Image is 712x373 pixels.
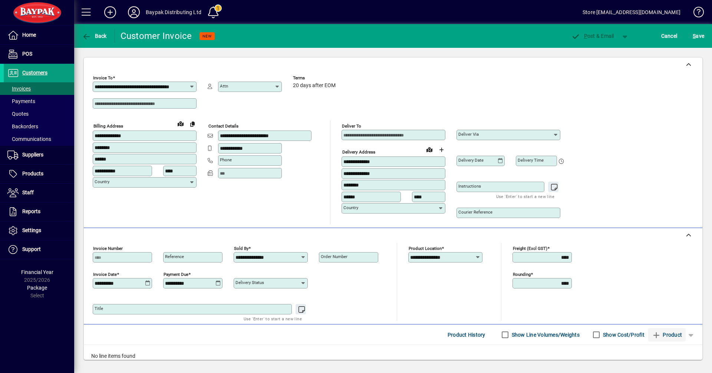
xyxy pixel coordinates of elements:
mat-label: Deliver via [458,132,479,137]
mat-label: Rounding [513,272,531,277]
span: Staff [22,189,34,195]
span: Financial Year [21,269,53,275]
span: Back [82,33,107,39]
app-page-header-button: Back [74,29,115,43]
mat-label: Invoice date [93,272,117,277]
span: Backorders [7,123,38,129]
a: Settings [4,221,74,240]
button: Add [98,6,122,19]
a: Knowledge Base [688,1,703,26]
button: Cancel [659,29,679,43]
span: ost & Email [571,33,614,39]
mat-hint: Use 'Enter' to start a new line [244,314,302,323]
div: Customer Invoice [121,30,192,42]
mat-label: Order number [321,254,347,259]
span: Reports [22,208,40,214]
span: S [693,33,696,39]
span: Quotes [7,111,29,117]
span: Customers [22,70,47,76]
span: Package [27,285,47,291]
mat-label: Phone [220,157,232,162]
mat-label: Freight (excl GST) [513,246,547,251]
a: Support [4,240,74,259]
mat-label: Invoice number [93,246,123,251]
span: Payments [7,98,35,104]
a: POS [4,45,74,63]
span: Invoices [7,86,31,92]
mat-label: Sold by [234,246,248,251]
span: Product [652,329,682,341]
div: No line items found [84,345,702,367]
mat-label: Payment due [164,272,188,277]
mat-label: Invoice To [93,75,113,80]
mat-label: Instructions [458,184,481,189]
span: Communications [7,136,51,142]
mat-label: Delivery time [518,158,544,163]
mat-label: Reference [165,254,184,259]
button: Product [648,328,686,341]
a: View on map [423,143,435,155]
mat-hint: Use 'Enter' to start a new line [496,192,554,201]
mat-label: Deliver To [342,123,361,129]
span: Support [22,246,41,252]
mat-label: Courier Reference [458,209,492,215]
button: Copy to Delivery address [187,118,198,130]
a: Backorders [4,120,74,133]
span: P [584,33,587,39]
a: Payments [4,95,74,108]
mat-label: Country [95,179,109,184]
mat-label: Country [343,205,358,210]
button: Product History [445,328,488,341]
span: Terms [293,76,337,80]
mat-label: Title [95,306,103,311]
a: Home [4,26,74,44]
span: 20 days after EOM [293,83,336,89]
button: Profile [122,6,146,19]
a: Suppliers [4,146,74,164]
a: Quotes [4,108,74,120]
div: Store [EMAIL_ADDRESS][DOMAIN_NAME] [583,6,680,18]
span: Home [22,32,36,38]
button: Save [691,29,706,43]
a: Reports [4,202,74,221]
a: Products [4,165,74,183]
span: Cancel [661,30,678,42]
span: Settings [22,227,41,233]
mat-label: Attn [220,83,228,89]
span: Products [22,171,43,176]
span: NEW [202,34,212,39]
mat-label: Delivery status [235,280,264,285]
span: Suppliers [22,152,43,158]
a: Staff [4,184,74,202]
div: Baypak Distributing Ltd [146,6,201,18]
span: POS [22,51,32,57]
a: Communications [4,133,74,145]
span: Product History [448,329,485,341]
span: ave [693,30,704,42]
label: Show Cost/Profit [601,331,645,339]
mat-label: Product location [409,246,442,251]
button: Back [80,29,109,43]
button: Choose address [435,144,447,156]
button: Post & Email [567,29,618,43]
a: View on map [175,118,187,129]
mat-label: Delivery date [458,158,484,163]
a: Invoices [4,82,74,95]
label: Show Line Volumes/Weights [510,331,580,339]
